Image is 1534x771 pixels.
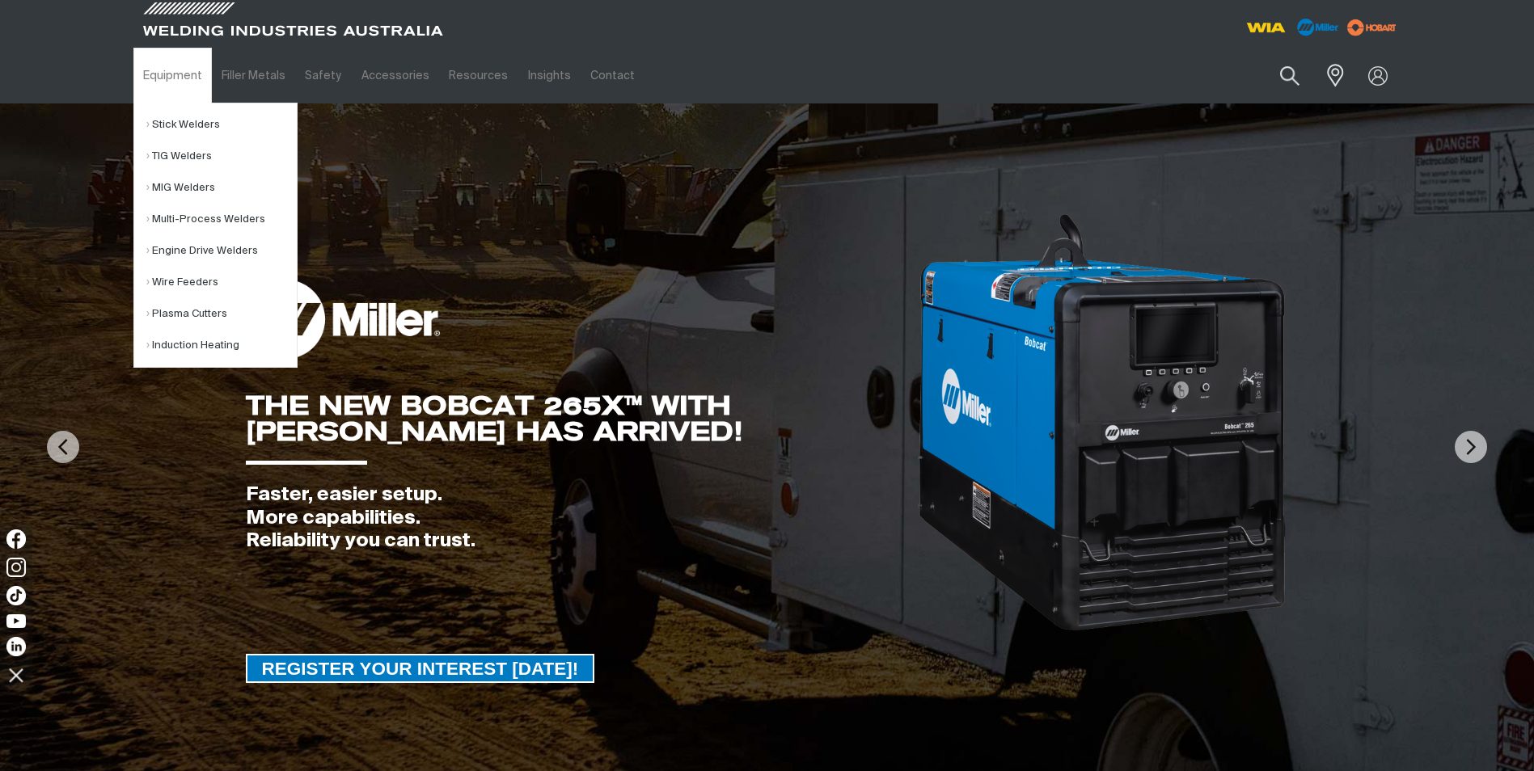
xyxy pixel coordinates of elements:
[1241,57,1316,95] input: Product name or item number...
[1455,431,1487,463] img: NextArrow
[246,393,917,444] div: THE NEW BOBCAT 265X™ WITH [PERSON_NAME] HAS ARRIVED!
[146,204,297,235] a: Multi-Process Welders
[146,267,297,298] a: Wire Feeders
[6,558,26,577] img: Instagram
[2,661,30,689] img: hide socials
[439,48,518,103] a: Resources
[212,48,295,103] a: Filler Metals
[146,235,297,267] a: Engine Drive Welders
[295,48,351,103] a: Safety
[518,48,580,103] a: Insights
[352,48,439,103] a: Accessories
[146,141,297,172] a: TIG Welders
[146,172,297,204] a: MIG Welders
[1342,15,1401,40] img: miller
[6,637,26,656] img: LinkedIn
[1262,57,1317,95] button: Search products
[246,654,595,683] a: REGISTER YOUR INTEREST TODAY!
[246,483,917,553] div: Faster, easier setup. More capabilities. Reliability you can trust.
[133,103,298,368] ul: Equipment Submenu
[581,48,644,103] a: Contact
[47,431,79,463] img: PrevArrow
[133,48,1084,103] nav: Main
[146,109,297,141] a: Stick Welders
[146,330,297,361] a: Induction Heating
[6,614,26,628] img: YouTube
[133,48,212,103] a: Equipment
[247,654,594,683] span: REGISTER YOUR INTEREST [DATE]!
[146,298,297,330] a: Plasma Cutters
[6,529,26,549] img: Facebook
[6,586,26,605] img: TikTok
